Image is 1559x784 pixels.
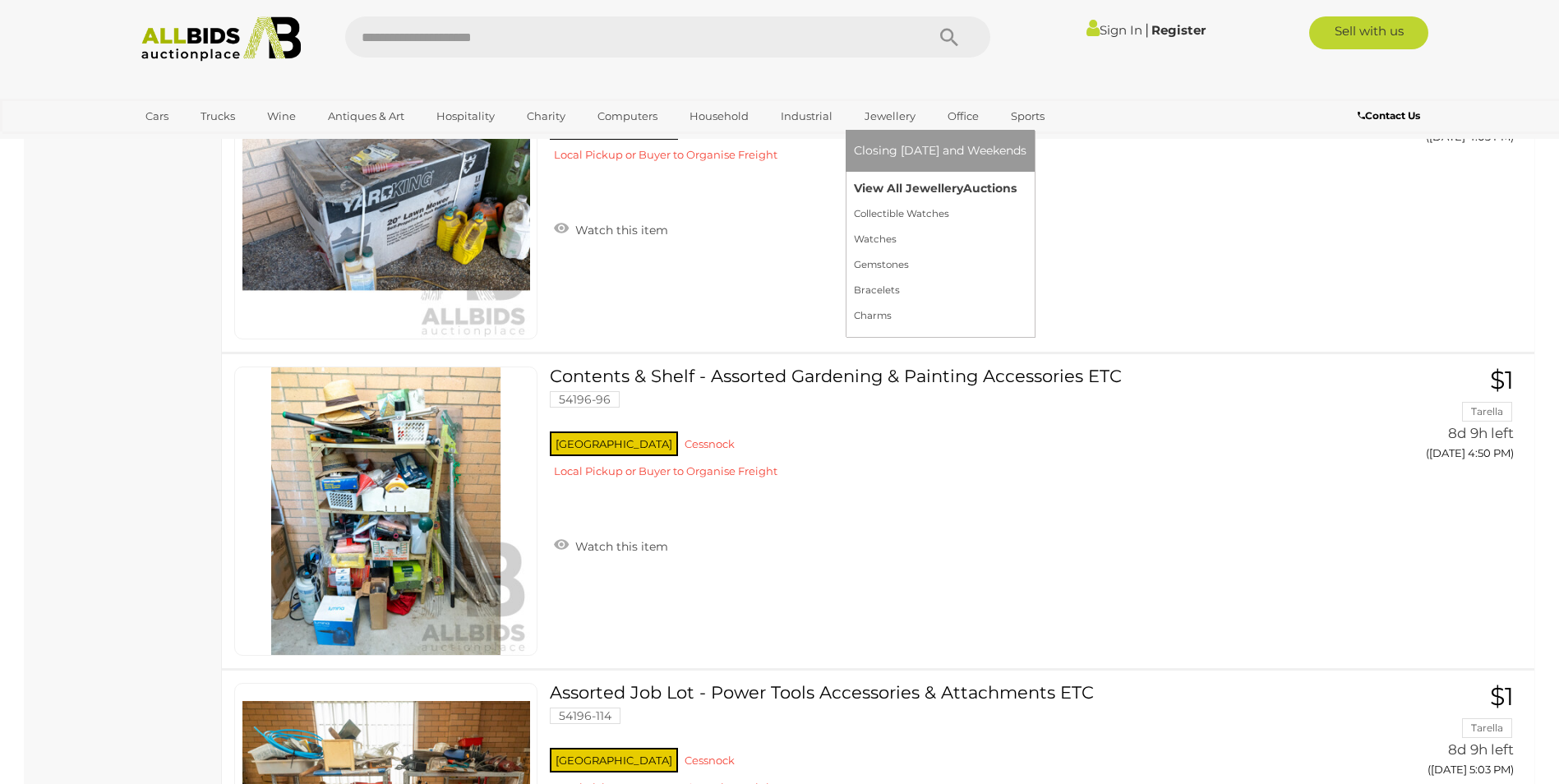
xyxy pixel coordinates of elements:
[571,539,668,554] span: Watch this item
[1358,109,1420,122] b: Contact Us
[562,50,1303,175] a: Yard King 20 Inch Self-Propelled & Push-Button Start 54196-76 [GEOGRAPHIC_DATA] Cessnock Local Pi...
[256,103,307,130] a: Wine
[1145,21,1149,39] span: |
[1309,16,1428,49] a: Sell with us
[571,223,668,238] span: Watch this item
[242,367,530,655] img: 54196-96a.jpg
[1086,22,1142,38] a: Sign In
[317,103,415,130] a: Antiques & Art
[587,103,668,130] a: Computers
[516,103,576,130] a: Charity
[550,533,672,557] a: Watch this item
[426,103,505,130] a: Hospitality
[190,103,246,130] a: Trucks
[854,103,926,130] a: Jewellery
[1000,103,1055,130] a: Sports
[132,16,311,62] img: Allbids.com.au
[770,103,843,130] a: Industrial
[1151,22,1206,38] a: Register
[1328,50,1518,153] a: $1 Tarella 8d 8h left ([DATE] 4:03 PM)
[1328,367,1518,469] a: $1 Tarella 8d 9h left ([DATE] 4:50 PM)
[937,103,989,130] a: Office
[562,367,1303,491] a: Contents & Shelf - Assorted Gardening & Painting Accessories ETC 54196-96 [GEOGRAPHIC_DATA] Cessn...
[1490,681,1514,712] span: $1
[679,103,759,130] a: Household
[242,51,530,339] img: 54196-76a.jpg
[135,103,179,130] a: Cars
[908,16,990,58] button: Search
[1358,107,1424,125] a: Contact Us
[550,216,672,241] a: Watch this item
[135,130,273,157] a: [GEOGRAPHIC_DATA]
[1490,365,1514,395] span: $1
